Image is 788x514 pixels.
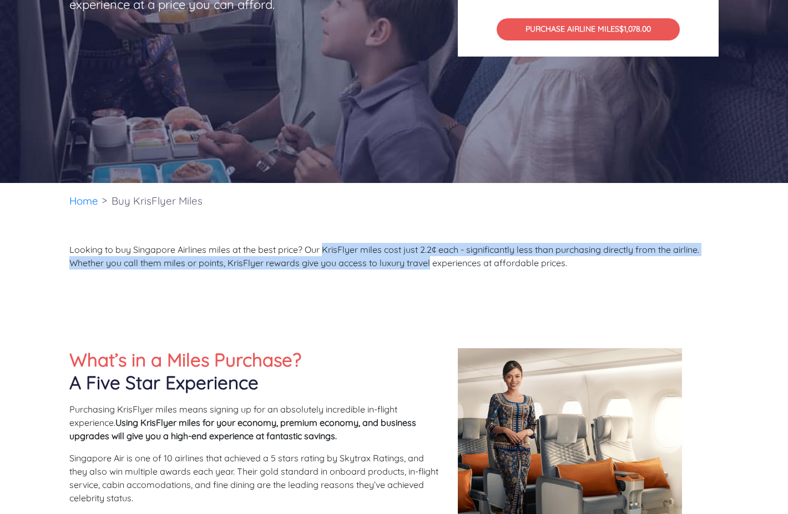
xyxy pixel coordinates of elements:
[69,371,259,394] span: A Five Star Experience
[69,417,416,441] b: Using KrisFlyer miles for your economy, premium economy, and business upgrades will give you a hi...
[497,18,680,41] button: PURCHASE AIRLINE MILES$1,078.00
[69,194,98,207] a: Home
[69,451,441,505] p: Singapore Air is one of 10 airlines that achieved a 5 stars rating by Skytrax Ratings, and they a...
[69,243,719,269] p: Looking to buy Singapore Airlines miles at the best price? Our KrisFlyer miles cost just 2.2¢ eac...
[69,403,441,442] p: Purchasing KrisFlyer miles means signing up for an absolutely incredible in-flight experience.
[619,24,651,34] span: $1,078.00
[69,348,441,394] h2: What’s in a Miles Purchase?
[106,183,208,219] li: Buy KrisFlyer Miles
